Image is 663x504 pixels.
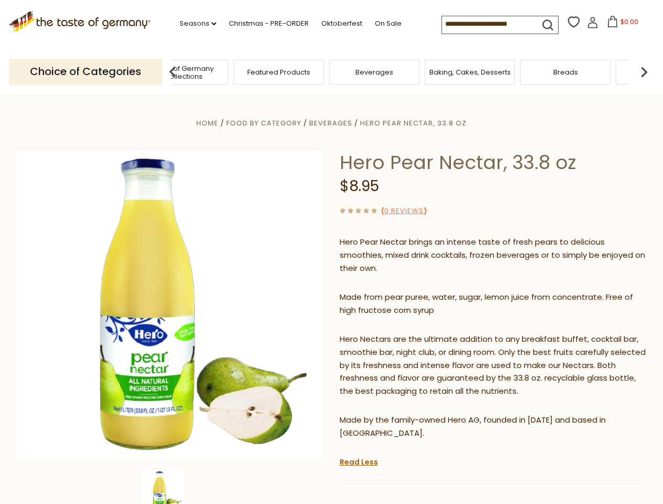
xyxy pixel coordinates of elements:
a: Home [196,118,218,128]
a: Food By Category [226,118,301,128]
a: Beverages [355,68,393,76]
a: Read Less [340,457,378,467]
a: Featured Products [247,68,310,76]
a: Seasons [180,18,216,29]
a: Taste of Germany Collections [141,65,225,80]
img: previous arrow [162,61,183,82]
p: Made from pear puree, water, sugar, lemon juice from concentrate. Free of high fructose corn syrup​ [340,291,647,317]
p: Hero Nectars are the ultimate addition to any breakfast buffet, cocktail bar, smoothie bar, night... [340,333,647,398]
a: Christmas - PRE-ORDER [229,18,309,29]
a: Beverages [309,118,352,128]
img: Hero Pear Nectar, 33.8 oz [17,151,324,458]
p: Choice of Categories [9,59,162,85]
a: Oktoberfest [321,18,362,29]
button: $0.00 [601,16,645,31]
h1: Hero Pear Nectar, 33.8 oz [340,151,647,174]
p: Made by the family-owned Hero AG, founded in [DATE] and based in [GEOGRAPHIC_DATA]. [340,414,647,440]
a: 0 Reviews [384,206,424,217]
span: ( ) [381,206,427,216]
span: $0.00 [620,17,638,26]
a: Baking, Cakes, Desserts [429,68,511,76]
a: Hero Pear Nectar, 33.8 oz [360,118,467,128]
a: Breads [553,68,578,76]
span: $8.95 [340,176,379,196]
img: next arrow [634,61,655,82]
a: On Sale [375,18,402,29]
p: Hero Pear Nectar brings an intense taste of fresh pears to delicious smoothies, mixed drink cockt... [340,236,647,275]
